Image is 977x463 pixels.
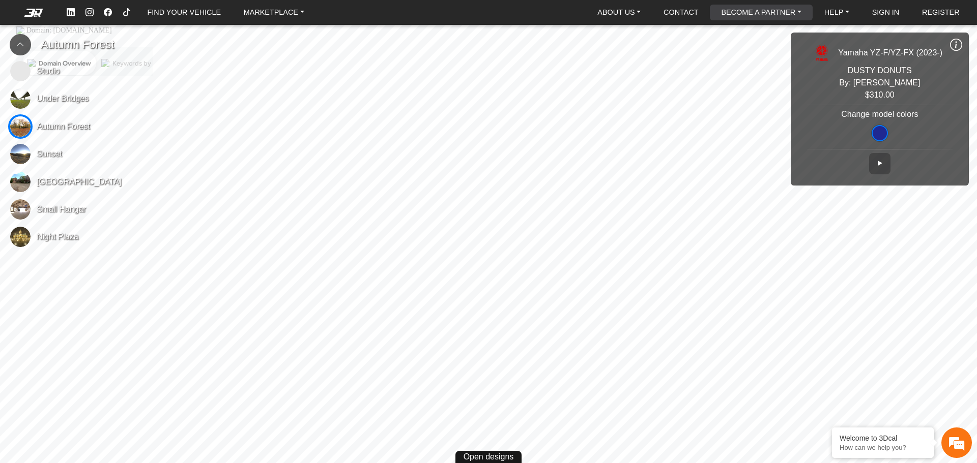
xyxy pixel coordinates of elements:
[167,5,191,29] div: Minimize live chat window
[10,61,31,81] img: Studio
[840,444,926,451] p: How can we help you?
[869,153,890,174] button: AutoRotate
[593,5,645,20] a: ABOUT US
[11,52,26,68] div: Navigation go back
[868,5,904,20] a: SIGN IN
[5,265,194,300] textarea: Type your message and hit 'Enter'
[68,53,186,67] div: Chat with us now
[717,5,805,20] a: BECOME A PARTNER
[16,16,24,24] img: logo_orange.svg
[26,26,112,35] div: Domain: [DOMAIN_NAME]
[37,231,78,243] span: Night Plaza
[28,16,50,24] div: v 4.0.25
[37,65,60,77] span: Studio
[820,5,853,20] a: HELP
[37,176,122,188] span: [GEOGRAPHIC_DATA]
[68,300,131,332] div: FAQs
[10,116,31,137] img: Autumn Forest
[143,5,225,20] a: FIND YOUR VEHICLE
[5,318,68,325] span: Conversation
[10,227,31,247] img: Night Plaza
[39,60,91,67] div: Domain Overview
[101,59,109,67] img: tab_keywords_by_traffic_grey.svg
[10,172,31,192] img: Abandoned Street
[464,451,514,463] span: Open designs
[37,120,90,133] span: Autumn Forest
[240,5,308,20] a: MARKETPLACE
[37,148,62,160] span: Sunset
[59,119,140,216] span: We're online!
[37,92,89,105] span: Under Bridges
[918,5,964,20] a: REGISTER
[10,88,31,109] img: Under Bridges
[131,300,194,332] div: Articles
[27,59,36,67] img: tab_domain_overview_orange.svg
[16,26,24,35] img: website_grey.svg
[37,203,86,215] span: Small Hangar
[10,144,31,164] img: Sunset
[840,434,926,442] div: Welcome to 3Dcal
[112,60,171,67] div: Keywords by Traffic
[659,5,702,20] a: CONTACT
[10,199,31,220] img: Small Hangar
